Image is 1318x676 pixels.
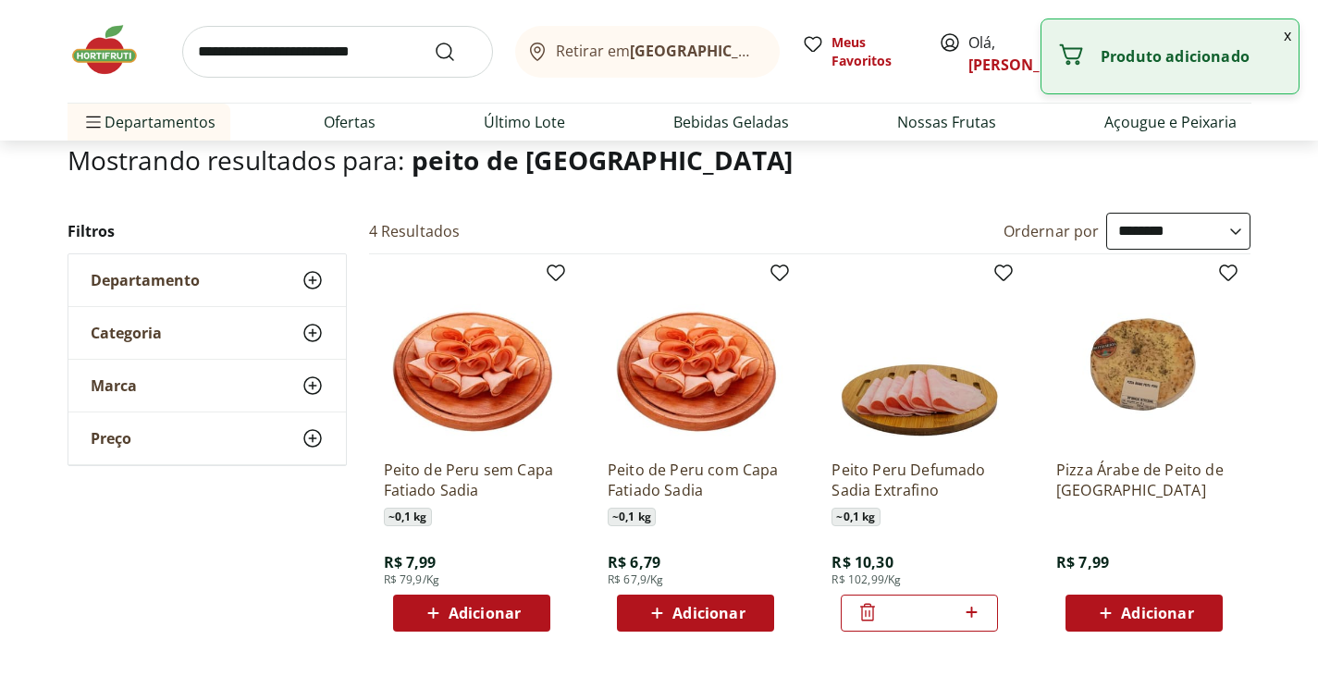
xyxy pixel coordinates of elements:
[673,111,789,133] a: Bebidas Geladas
[393,595,550,632] button: Adicionar
[182,26,493,78] input: search
[68,412,346,464] button: Preço
[608,508,656,526] span: ~ 0,1 kg
[324,111,376,133] a: Ofertas
[831,508,880,526] span: ~ 0,1 kg
[1276,19,1299,51] button: Fechar notificação
[91,271,200,289] span: Departamento
[831,460,1007,500] a: Peito Peru Defumado Sadia Extrafino
[802,33,917,70] a: Meus Favoritos
[1004,221,1100,241] label: Ordernar por
[449,606,521,621] span: Adicionar
[68,360,346,412] button: Marca
[968,55,1089,75] a: [PERSON_NAME]
[412,142,793,178] span: peito de [GEOGRAPHIC_DATA]
[1056,552,1109,572] span: R$ 7,99
[384,269,560,445] img: Peito de Peru sem Capa Fatiado Sadia
[1121,606,1193,621] span: Adicionar
[1101,47,1284,66] p: Produto adicionado
[556,43,760,59] span: Retirar em
[608,552,660,572] span: R$ 6,79
[91,376,137,395] span: Marca
[384,572,440,587] span: R$ 79,9/Kg
[831,572,901,587] span: R$ 102,99/Kg
[369,221,461,241] h2: 4 Resultados
[831,33,917,70] span: Meus Favoritos
[68,213,347,250] h2: Filtros
[384,460,560,500] a: Peito de Peru sem Capa Fatiado Sadia
[68,254,346,306] button: Departamento
[831,552,893,572] span: R$ 10,30
[608,460,783,500] a: Peito de Peru com Capa Fatiado Sadia
[1056,460,1232,500] a: Pizza Árabe de Peito de [GEOGRAPHIC_DATA]
[831,269,1007,445] img: Peito Peru Defumado Sadia Extrafino
[434,41,478,63] button: Submit Search
[897,111,996,133] a: Nossas Frutas
[384,552,437,572] span: R$ 7,99
[68,145,1251,175] h1: Mostrando resultados para:
[68,22,160,78] img: Hortifruti
[1065,595,1223,632] button: Adicionar
[484,111,565,133] a: Último Lote
[68,307,346,359] button: Categoria
[608,572,664,587] span: R$ 67,9/Kg
[91,429,131,448] span: Preço
[82,100,105,144] button: Menu
[1056,269,1232,445] img: Pizza Árabe de Peito de Peru
[968,31,1051,76] span: Olá,
[91,324,162,342] span: Categoria
[1104,111,1237,133] a: Açougue e Peixaria
[515,26,780,78] button: Retirar em[GEOGRAPHIC_DATA]/[GEOGRAPHIC_DATA]
[384,508,432,526] span: ~ 0,1 kg
[672,606,745,621] span: Adicionar
[82,100,216,144] span: Departamentos
[617,595,774,632] button: Adicionar
[608,269,783,445] img: Peito de Peru com Capa Fatiado Sadia
[630,41,942,61] b: [GEOGRAPHIC_DATA]/[GEOGRAPHIC_DATA]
